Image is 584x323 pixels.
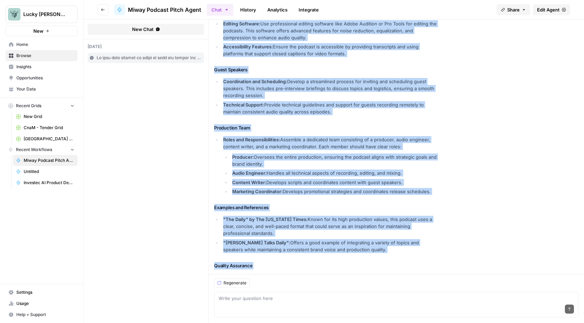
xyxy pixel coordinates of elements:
[232,154,254,160] strong: Producer:
[88,53,204,63] a: Lo ipsu dolo sitamet co adipi el sedd eiu tempor inc utlaboreet do m aliq enimadm veniam qui nos ...
[16,147,52,153] span: Recent Workflows
[33,27,43,34] span: New
[6,309,78,320] button: Help + Support
[88,24,204,35] button: New Chat
[230,179,437,186] li: Develops scripts and coordinates content with guest speakers.
[223,216,308,222] strong: "The Daily" by The [US_STATE] Times:
[230,153,437,167] li: Oversees the entire production, ensuring the podcast aligns with strategic goals and brand identity.
[24,125,74,131] span: CnaM - Tender Grid
[221,101,437,115] li: Provide technical guidelines and support for guests recording remotely to maintain consistent aud...
[223,137,280,142] strong: Roles and Responsibilities:
[16,300,74,307] span: Usage
[221,20,437,41] li: Use professional editing software like Adobe Audition or Pro Tools for editing the podcasts. This...
[88,44,204,50] div: [DATE]
[236,4,260,15] a: History
[97,55,202,61] span: Lo ipsu dolo sitamet co adipi el sedd eiu tempor inc utlaboreet do m aliq enimadm veniam qui nos ...
[6,39,78,50] a: Home
[114,4,201,15] a: Miway Podcast Pitch Agent
[214,262,437,269] h4: Quality Assurance
[24,168,74,175] span: Untitled
[13,155,78,166] a: Miway Podcast Pitch Agent
[6,61,78,72] a: Insights
[16,289,74,296] span: Settings
[232,180,266,185] strong: Content Writer:
[13,177,78,188] a: Investec AI Product Design Agent
[16,41,74,48] span: Home
[263,4,292,15] a: Analytics
[207,4,233,16] button: Chat
[221,216,437,237] li: Known for its high production values, this podcast uses a clear, concise, and well-paced format t...
[6,144,78,155] button: Recent Workflows
[6,72,78,84] a: Opportunities
[24,113,74,120] span: New Grid
[214,278,250,287] button: Regenerate
[24,180,74,186] span: Investec AI Product Design Agent
[232,189,283,194] strong: Marketing Coordinator:
[537,6,560,13] span: Edit Agent
[24,157,74,164] span: Miway Podcast Pitch Agent
[221,136,437,195] li: Assemble a dedicated team consisting of a producer, audio engineer, content writer, and a marketi...
[16,103,41,109] span: Recent Grids
[16,64,74,70] span: Insights
[221,78,437,99] li: Develop a streamlined process for inviting and scheduling guest speakers. This includes pre-inter...
[16,53,74,59] span: Browse
[13,111,78,122] a: New Grid
[223,21,260,26] strong: Editing Software:
[224,280,246,286] span: Regenerate
[16,86,74,92] span: Your Data
[221,43,437,57] li: Ensure the podcast is accessible by providing transcripts and using platforms that support closed...
[16,75,74,81] span: Opportunities
[16,312,74,318] span: Help + Support
[223,102,264,108] strong: Technical Support:
[13,133,78,144] a: [GEOGRAPHIC_DATA] Tender - Stories
[294,4,323,15] a: Integrate
[23,11,65,18] span: Lucky [PERSON_NAME]
[214,204,437,211] h4: Examples and References
[230,170,437,176] li: Handles all technical aspects of recording, editing, and mixing.
[232,170,267,176] strong: Audio Engineer:
[128,6,201,14] span: Miway Podcast Pitch Agent
[132,26,154,33] span: New Chat
[24,136,74,142] span: [GEOGRAPHIC_DATA] Tender - Stories
[6,26,78,36] button: New
[223,44,273,49] strong: Accessibility Features:
[507,6,520,13] span: Share
[214,66,437,73] h4: Guest Speakers
[230,188,437,195] li: Develops promotional strategies and coordinates release schedules.
[221,239,437,253] li: Offers a good example of integrating a variety of topics and speakers while maintaining a consist...
[533,4,570,15] a: Edit Agent
[13,122,78,133] a: CnaM - Tender Grid
[6,298,78,309] a: Usage
[8,8,21,21] img: Lucky Beard Logo
[214,124,437,132] h4: Production Team
[223,79,287,84] strong: Coordination and Scheduling:
[223,240,290,245] strong: "[PERSON_NAME] Talks Daily":
[6,84,78,95] a: Your Data
[497,4,530,15] button: Share
[6,101,78,111] button: Recent Grids
[6,50,78,61] a: Browse
[6,6,78,23] button: Workspace: Lucky Beard
[13,166,78,177] a: Untitled
[6,287,78,298] a: Settings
